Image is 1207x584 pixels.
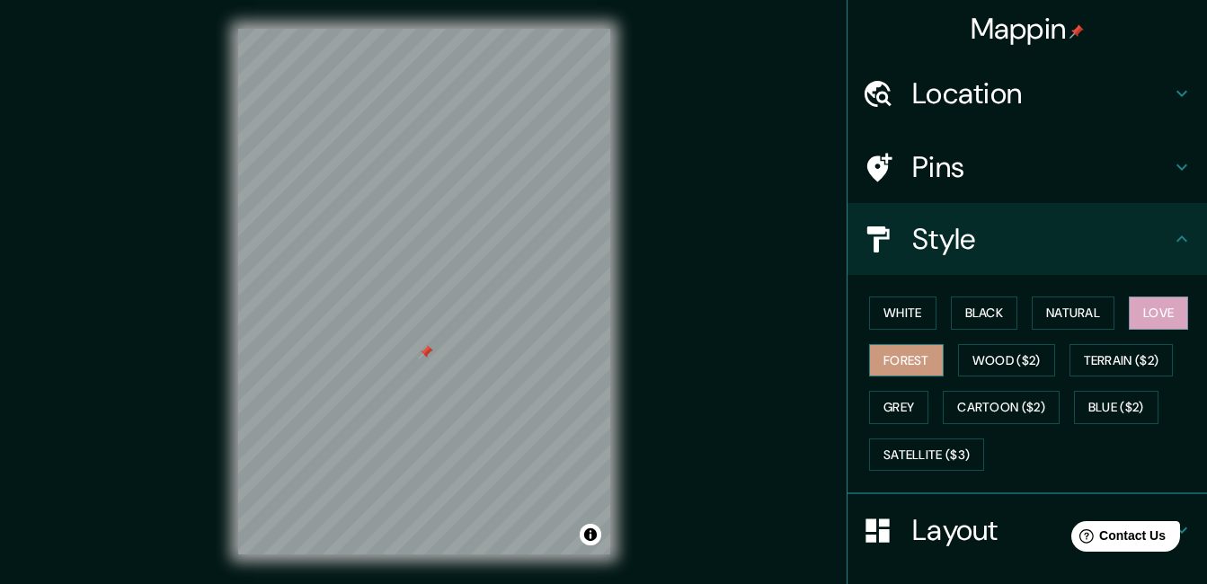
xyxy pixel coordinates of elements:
canvas: Map [238,29,610,554]
h4: Location [912,75,1171,111]
div: Location [848,58,1207,129]
h4: Mappin [971,11,1085,47]
h4: Layout [912,512,1171,548]
button: White [869,296,936,330]
div: Pins [848,131,1207,203]
img: pin-icon.png [1069,24,1084,39]
button: Black [951,296,1018,330]
div: Style [848,203,1207,275]
button: Toggle attribution [580,524,601,545]
h4: Pins [912,149,1171,185]
button: Blue ($2) [1074,391,1158,424]
iframe: Help widget launcher [1047,514,1187,564]
button: Forest [869,344,944,377]
button: Love [1129,296,1188,330]
div: Layout [848,494,1207,566]
button: Terrain ($2) [1069,344,1174,377]
button: Satellite ($3) [869,438,984,472]
button: Wood ($2) [958,344,1055,377]
button: Cartoon ($2) [943,391,1060,424]
button: Grey [869,391,928,424]
button: Natural [1032,296,1114,330]
h4: Style [912,221,1171,257]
